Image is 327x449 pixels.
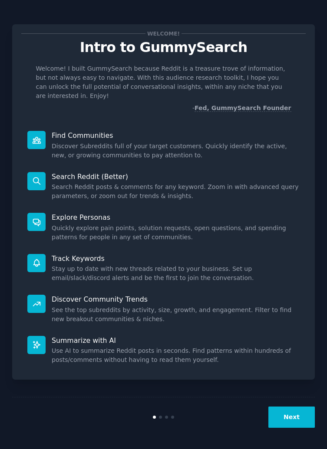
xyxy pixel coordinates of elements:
dd: See the top subreddits by activity, size, growth, and engagement. Filter to find new breakout com... [52,306,300,324]
p: Intro to GummySearch [21,40,306,55]
dd: Quickly explore pain points, solution requests, open questions, and spending patterns for people ... [52,224,300,242]
dd: Stay up to date with new threads related to your business. Set up email/slack/discord alerts and ... [52,264,300,283]
p: Discover Community Trends [52,295,300,304]
p: Find Communities [52,131,300,140]
p: Track Keywords [52,254,300,263]
p: Explore Personas [52,213,300,222]
p: Search Reddit (Better) [52,172,300,181]
dd: Discover Subreddits full of your target customers. Quickly identify the active, new, or growing c... [52,142,300,160]
dd: Use AI to summarize Reddit posts in seconds. Find patterns within hundreds of posts/comments with... [52,346,300,364]
dd: Search Reddit posts & comments for any keyword. Zoom in with advanced query parameters, or zoom o... [52,182,300,201]
button: Next [268,407,315,428]
p: Welcome! I built GummySearch because Reddit is a treasure trove of information, but not always ea... [36,64,291,101]
span: Welcome! [145,29,181,38]
p: Summarize with AI [52,336,300,345]
div: - [192,104,291,113]
a: Fed, GummySearch Founder [195,104,291,112]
